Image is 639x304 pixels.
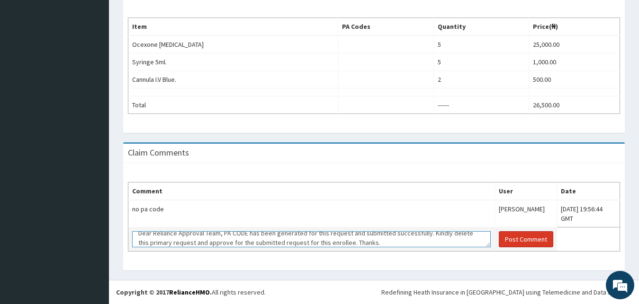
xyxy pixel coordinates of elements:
td: Ocexone [MEDICAL_DATA] [128,35,338,53]
footer: All rights reserved. [109,280,639,304]
td: 25,000.00 [529,35,620,53]
th: Date [557,182,620,200]
div: Minimize live chat window [155,5,178,27]
td: 5 [434,53,529,71]
td: [PERSON_NAME] [495,200,557,227]
th: Quantity [434,18,529,36]
th: PA Codes [338,18,434,36]
textarea: Dear Reliance Approval Team, PA CODE has been generated for this request and submitted successful... [132,231,491,247]
span: We're online! [55,92,131,187]
td: no pa code [128,200,495,227]
th: User [495,182,557,200]
td: Syringe 5ml. [128,53,338,71]
td: ------ [434,96,529,114]
textarea: Type your message and hit 'Enter' [5,203,180,236]
button: Post Comment [499,231,553,247]
td: 26,500.00 [529,96,620,114]
th: Price(₦) [529,18,620,36]
strong: Copyright © 2017 . [116,288,212,296]
th: Item [128,18,338,36]
td: Total [128,96,338,114]
td: 5 [434,35,529,53]
th: Comment [128,182,495,200]
td: 2 [434,71,529,88]
h3: Claim Comments [128,148,189,157]
td: Cannula I.V Blue. [128,71,338,88]
td: 500.00 [529,71,620,88]
div: Chat with us now [49,53,159,65]
td: 1,000.00 [529,53,620,71]
div: Redefining Heath Insurance in [GEOGRAPHIC_DATA] using Telemedicine and Data Science! [381,287,632,297]
img: d_794563401_company_1708531726252_794563401 [18,47,38,71]
a: RelianceHMO [169,288,210,296]
td: [DATE] 19:56:44 GMT [557,200,620,227]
